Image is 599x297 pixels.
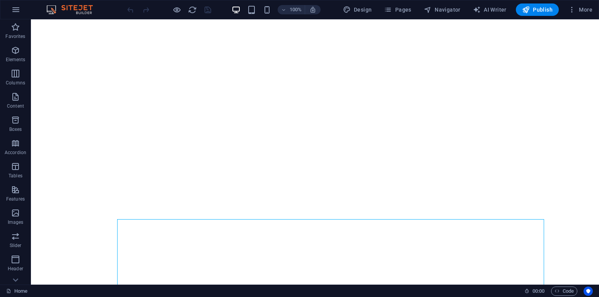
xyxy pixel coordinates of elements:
[424,6,461,14] span: Navigator
[568,6,592,14] span: More
[340,3,375,16] button: Design
[384,6,411,14] span: Pages
[9,126,22,132] p: Boxes
[565,3,596,16] button: More
[343,6,372,14] span: Design
[555,287,574,296] span: Code
[172,5,181,14] button: Click here to leave preview mode and continue editing
[522,6,553,14] span: Publish
[473,6,507,14] span: AI Writer
[538,288,539,294] span: :
[6,57,26,63] p: Elements
[470,3,510,16] button: AI Writer
[584,287,593,296] button: Usercentrics
[532,287,544,296] span: 00 00
[6,287,27,296] a: Click to cancel selection. Double-click to open Pages
[289,5,302,14] h6: 100%
[188,5,197,14] button: reload
[10,242,22,249] p: Slider
[5,149,26,156] p: Accordion
[340,3,375,16] div: Design (Ctrl+Alt+Y)
[8,219,24,225] p: Images
[9,173,22,179] p: Tables
[381,3,414,16] button: Pages
[5,33,25,39] p: Favorites
[278,5,305,14] button: 100%
[188,5,197,14] i: Reload page
[8,266,23,272] p: Header
[6,196,25,202] p: Features
[524,287,545,296] h6: Session time
[421,3,464,16] button: Navigator
[7,103,24,109] p: Content
[309,6,316,13] i: On resize automatically adjust zoom level to fit chosen device.
[44,5,102,14] img: Editor Logo
[6,80,25,86] p: Columns
[551,287,577,296] button: Code
[516,3,559,16] button: Publish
